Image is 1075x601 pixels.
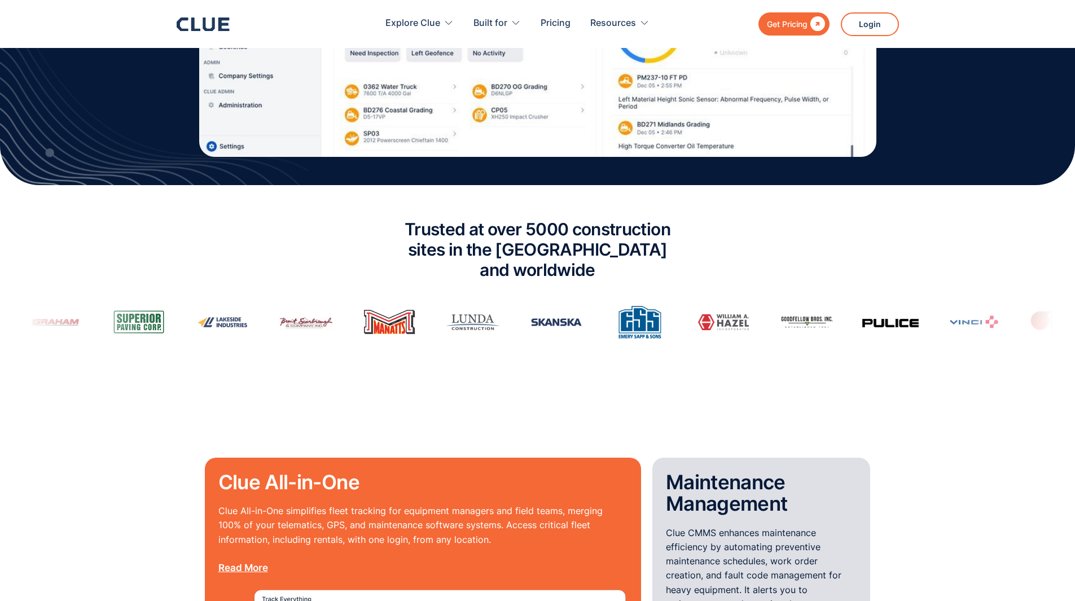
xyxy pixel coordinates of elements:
[841,12,899,36] a: Login
[666,471,857,515] h2: Maintenance Management
[438,310,494,335] img: Lunda Construction
[758,12,830,36] a: Get Pricing
[473,6,507,41] div: Built for
[271,311,327,334] img: Brent Scarbrough & Co Inc
[688,312,745,333] img: William A. Hazel
[541,6,571,41] a: Pricing
[939,309,995,336] img: Vinci
[808,17,825,31] div: 
[521,311,578,334] img: Skanska
[218,504,628,575] p: Clue All-in-One simplifies fleet tracking for equipment managers and field teams, merging 100% of...
[20,310,77,335] img: Graham
[772,314,828,331] img: Goodfellow Bros
[385,6,440,41] div: Explore Clue
[218,562,268,573] a: Read More
[1019,547,1075,601] iframe: Chat Widget
[218,471,628,493] h2: Clue All-in-One
[590,6,650,41] div: Resources
[354,306,411,338] img: Manatt's Inc
[855,319,912,327] img: Pulice
[605,294,661,350] img: Emery Sapp & Sons
[590,6,636,41] div: Resources
[104,306,160,338] img: Superior Paving Corporation
[383,219,693,280] h2: Trusted at over 5000 construction sites in the [GEOGRAPHIC_DATA] and worldwide
[385,6,454,41] div: Explore Clue
[767,17,808,31] div: Get Pricing
[473,6,521,41] div: Built for
[187,310,244,335] img: Lakeside Industries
